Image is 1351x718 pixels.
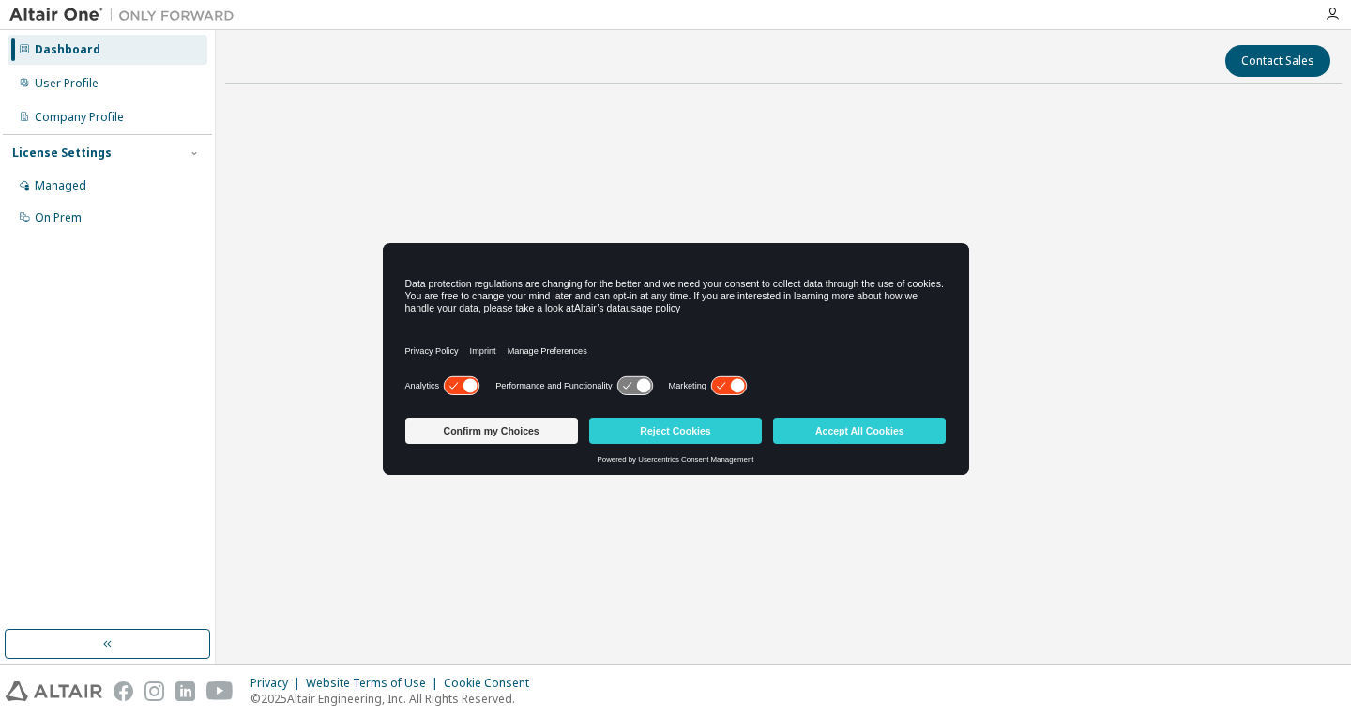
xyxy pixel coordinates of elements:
[12,145,112,160] div: License Settings
[35,210,82,225] div: On Prem
[114,681,133,701] img: facebook.svg
[175,681,195,701] img: linkedin.svg
[444,676,540,691] div: Cookie Consent
[306,676,444,691] div: Website Terms of Use
[144,681,164,701] img: instagram.svg
[35,76,99,91] div: User Profile
[35,42,100,57] div: Dashboard
[206,681,234,701] img: youtube.svg
[1225,45,1330,77] button: Contact Sales
[35,110,124,125] div: Company Profile
[250,676,306,691] div: Privacy
[9,6,244,24] img: Altair One
[35,178,86,193] div: Managed
[6,681,102,701] img: altair_logo.svg
[250,691,540,707] p: © 2025 Altair Engineering, Inc. All Rights Reserved.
